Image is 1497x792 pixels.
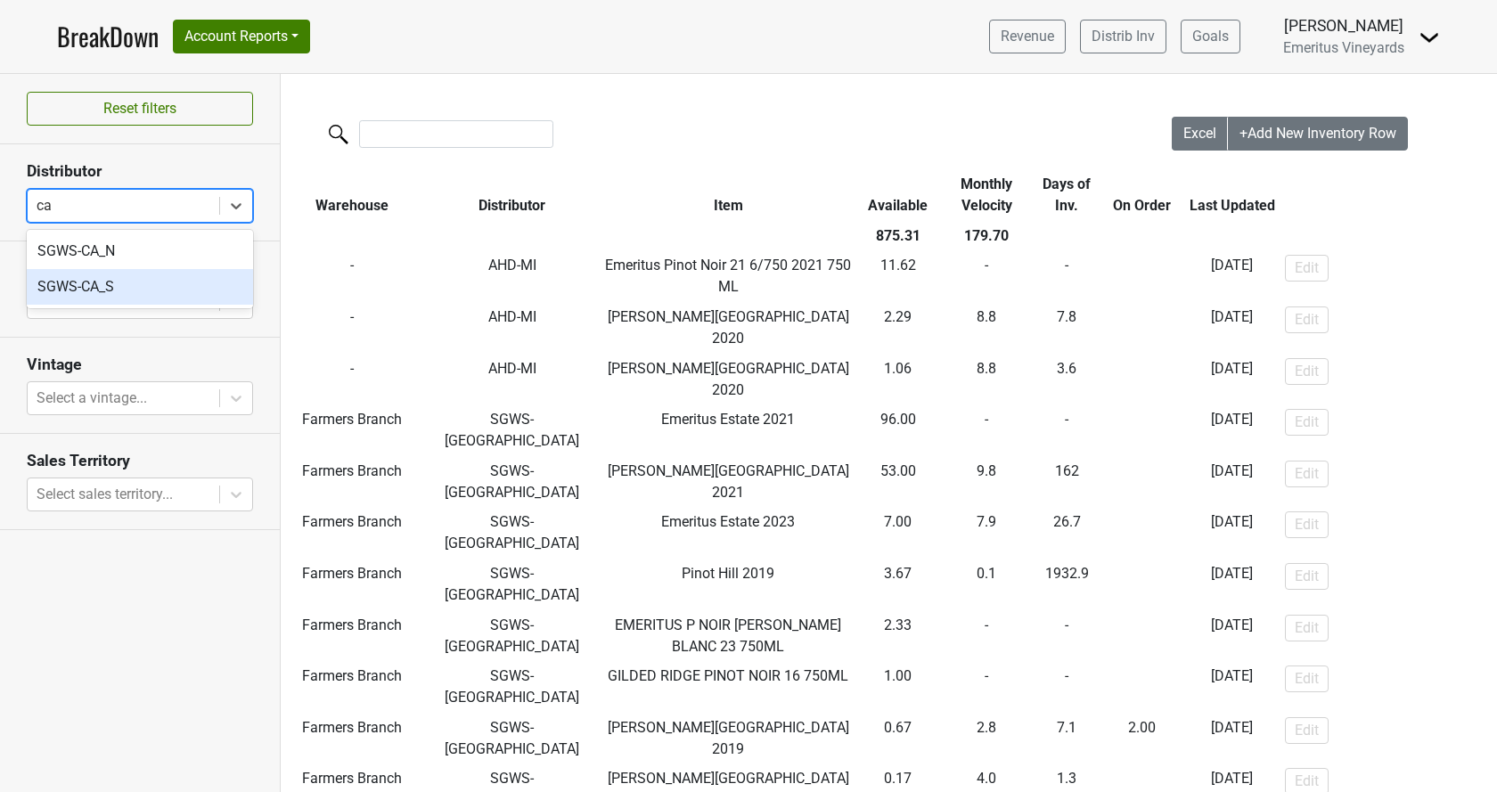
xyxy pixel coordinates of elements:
[856,508,940,559] td: 7.00
[281,354,424,405] td: -
[940,456,1034,508] td: 9.8
[608,462,849,501] span: [PERSON_NAME][GEOGRAPHIC_DATA] 2021
[1034,302,1100,354] td: 7.8
[1285,306,1329,333] button: Edit
[27,452,253,470] h3: Sales Territory
[1183,302,1280,354] td: [DATE]
[1285,717,1329,744] button: Edit
[608,719,849,757] span: [PERSON_NAME][GEOGRAPHIC_DATA] 2019
[1285,665,1329,692] button: Edit
[1034,559,1100,610] td: 1932.9
[1183,559,1280,610] td: [DATE]
[1239,125,1396,142] span: +Add New Inventory Row
[1100,456,1184,508] td: -
[1100,169,1184,221] th: On Order: activate to sort column ascending
[608,667,848,684] span: GILDED RIDGE PINOT NOIR 16 750ML
[281,661,424,713] td: Farmers Branch
[1172,117,1229,151] button: Excel
[682,565,774,582] span: Pinot Hill 2019
[281,169,424,221] th: Warehouse: activate to sort column ascending
[661,411,795,428] span: Emeritus Estate 2021
[615,616,841,655] span: EMERITUS P NOIR [PERSON_NAME] BLANC 23 750ML
[856,404,940,456] td: 96.00
[1285,358,1329,385] button: Edit
[940,661,1034,713] td: -
[27,162,253,181] h3: Distributor
[1183,404,1280,456] td: [DATE]
[1183,169,1280,221] th: Last Updated: activate to sort column ascending
[1183,661,1280,713] td: [DATE]
[57,18,159,55] a: BreakDown
[940,251,1034,303] td: -
[1100,661,1184,713] td: -
[424,354,601,405] td: AHD-MI
[27,355,253,374] h3: Vintage
[424,251,601,303] td: AHD-MI
[1285,615,1329,641] button: Edit
[281,404,424,456] td: Farmers Branch
[940,713,1034,764] td: 2.8
[605,257,851,295] span: Emeritus Pinot Noir 21 6/750 2021 750 ML
[608,308,849,347] span: [PERSON_NAME][GEOGRAPHIC_DATA] 2020
[856,354,940,405] td: 1.06
[856,559,940,610] td: 3.67
[1183,456,1280,508] td: [DATE]
[608,360,849,398] span: [PERSON_NAME][GEOGRAPHIC_DATA] 2020
[1285,511,1329,538] button: Edit
[1034,610,1100,662] td: -
[856,221,940,251] th: 875.31
[1419,27,1440,48] img: Dropdown Menu
[1034,661,1100,713] td: -
[281,559,424,610] td: Farmers Branch
[1285,255,1329,282] button: Edit
[1034,354,1100,405] td: 3.6
[1183,125,1216,142] span: Excel
[424,456,601,508] td: SGWS-[GEOGRAPHIC_DATA]
[1034,251,1100,303] td: -
[1100,713,1184,764] td: -
[424,661,601,713] td: SGWS-[GEOGRAPHIC_DATA]
[1100,559,1184,610] td: -
[940,404,1034,456] td: -
[661,513,795,530] span: Emeritus Estate 2023
[281,610,424,662] td: Farmers Branch
[940,610,1034,662] td: -
[940,302,1034,354] td: 8.8
[1034,404,1100,456] td: -
[27,92,253,126] button: Reset filters
[1100,251,1184,303] td: -
[1034,508,1100,559] td: 26.7
[281,302,424,354] td: -
[1100,354,1184,405] td: -
[27,269,253,305] div: SGWS-CA_S
[1034,456,1100,508] td: 162
[856,169,940,221] th: Available: activate to sort column ascending
[1080,20,1166,53] a: Distrib Inv
[1285,563,1329,590] button: Edit
[940,169,1034,221] th: Monthly Velocity: activate to sort column ascending
[856,302,940,354] td: 2.29
[424,169,601,221] th: Distributor: activate to sort column ascending
[940,354,1034,405] td: 8.8
[856,251,940,303] td: 11.62
[1100,404,1184,456] td: -
[1100,610,1184,662] td: -
[940,221,1034,251] th: 179.70
[1183,610,1280,662] td: [DATE]
[27,233,253,269] div: SGWS-CA_N
[1183,508,1280,559] td: [DATE]
[173,20,310,53] button: Account Reports
[1283,14,1404,37] div: [PERSON_NAME]
[281,251,424,303] td: -
[1100,302,1184,354] td: -
[424,559,601,610] td: SGWS-[GEOGRAPHIC_DATA]
[424,508,601,559] td: SGWS-[GEOGRAPHIC_DATA]
[1283,39,1404,56] span: Emeritus Vineyards
[1100,508,1184,559] td: -
[1181,20,1240,53] a: Goals
[1183,354,1280,405] td: [DATE]
[1285,409,1329,436] button: Edit
[281,456,424,508] td: Farmers Branch
[1228,117,1408,151] button: +Add New Inventory Row
[424,404,601,456] td: SGWS-[GEOGRAPHIC_DATA]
